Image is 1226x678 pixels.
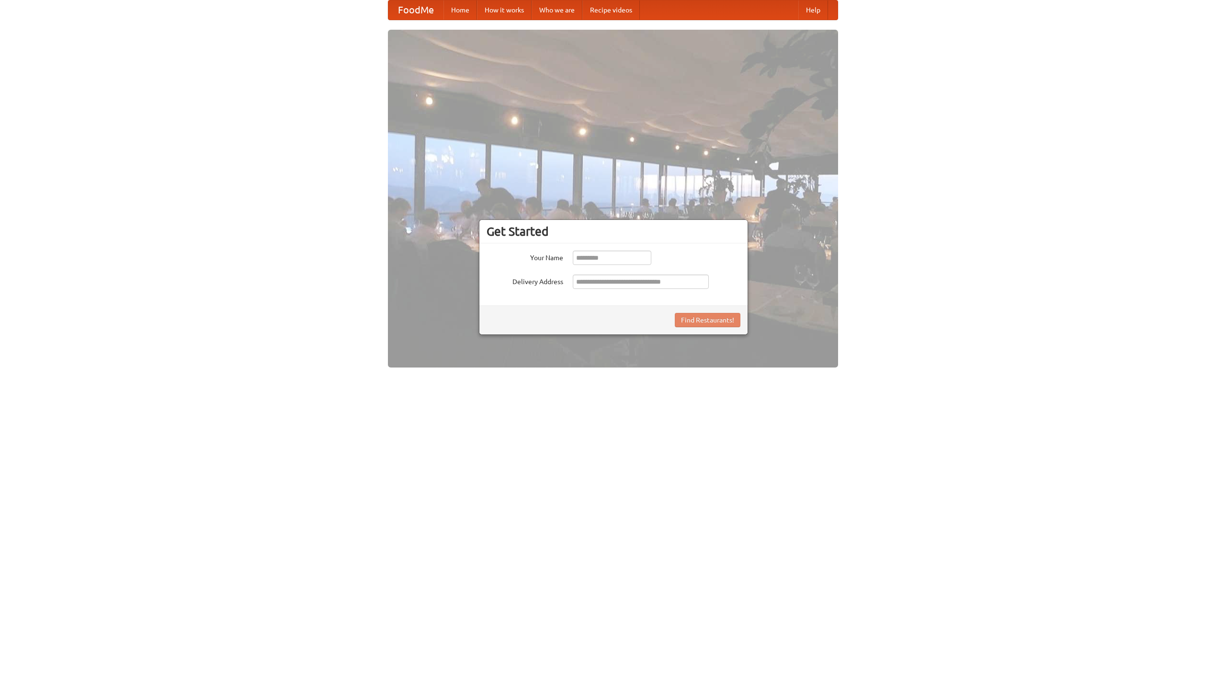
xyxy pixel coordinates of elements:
a: FoodMe [388,0,443,20]
a: Who we are [532,0,582,20]
label: Your Name [487,251,563,263]
button: Find Restaurants! [675,313,740,327]
h3: Get Started [487,224,740,239]
a: Recipe videos [582,0,640,20]
label: Delivery Address [487,275,563,287]
a: Help [798,0,828,20]
a: How it works [477,0,532,20]
a: Home [443,0,477,20]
